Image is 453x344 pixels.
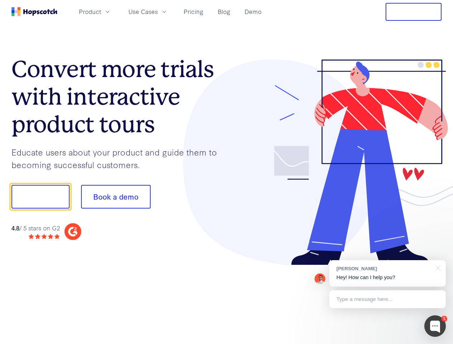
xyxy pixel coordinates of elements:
div: Type a message here... [329,290,446,308]
a: Pricing [181,6,206,18]
button: Show me! [11,185,70,209]
img: Mark Spera [315,273,325,284]
h1: Convert more trials with interactive product tours [11,56,227,138]
button: Use Cases [124,6,172,18]
p: Hey! How can I help you? [336,274,439,281]
div: / 5 stars on G2 [11,224,60,233]
span: Product [79,7,101,16]
button: Book a demo [81,185,151,209]
a: Home [11,7,57,16]
div: [PERSON_NAME] [336,265,431,272]
span: Use Cases [128,7,158,16]
strong: 4.8 [11,224,19,232]
a: Demo [242,6,264,18]
button: Free Trial [386,3,442,21]
p: Educate users about your product and guide them to becoming successful customers. [11,146,227,171]
div: 1 [441,316,447,322]
button: Product [75,6,115,18]
a: Blog [215,6,233,18]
